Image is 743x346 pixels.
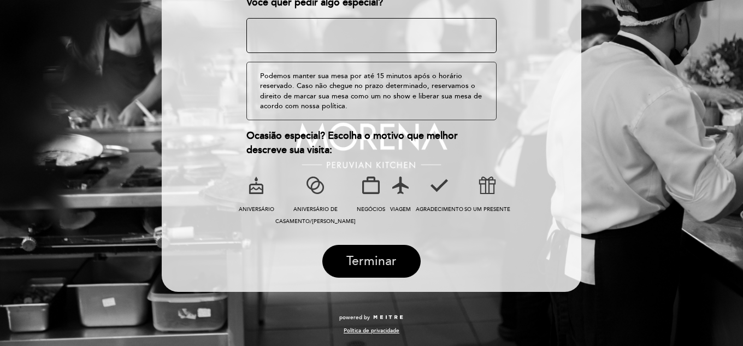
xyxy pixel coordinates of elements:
[357,206,385,213] span: NEGÓCIOS
[246,62,497,120] div: Podemos manter sua mesa por até 15 minutos após o horário reservado. Caso não chegue no prazo det...
[322,245,421,278] button: Terminar
[390,206,411,213] span: VIAGEM
[464,206,510,213] span: SO UM PRESENTE
[275,206,356,225] span: ANIVERSÁRIO DE CASAMENTO/[PERSON_NAME]
[346,254,397,269] span: Terminar
[339,314,370,321] span: powered by
[416,206,463,213] span: AGRADECIMENTO
[344,327,399,335] a: Política de privacidade
[339,314,404,321] a: powered by
[246,129,497,157] div: Ocasião especial? Escolha o motivo que melhor descreve sua visita:
[239,206,274,213] span: ANIVERSÁRIO
[373,315,404,320] img: MEITRE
